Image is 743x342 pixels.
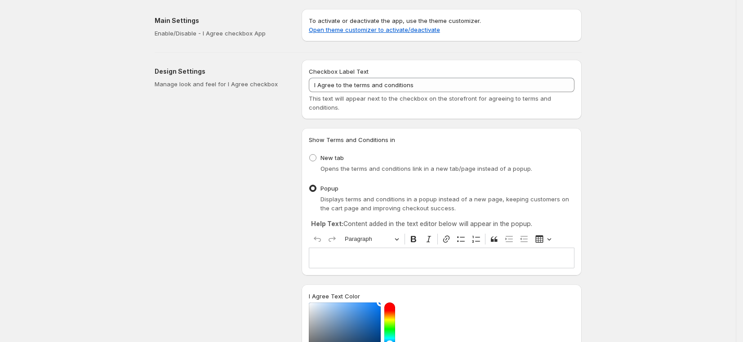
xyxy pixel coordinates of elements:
[309,231,574,248] div: Editor toolbar
[341,232,403,246] button: Paragraph, Heading
[155,16,287,25] h2: Main Settings
[309,68,369,75] span: Checkbox Label Text
[309,248,574,268] div: Editor editing area: main. Press ⌥0 for help.
[309,292,360,301] label: I Agree Text Color
[309,26,440,33] a: Open theme customizer to activate/deactivate
[309,95,551,111] span: This text will appear next to the checkbox on the storefront for agreeing to terms and conditions.
[155,67,287,76] h2: Design Settings
[320,185,338,192] span: Popup
[311,220,343,227] strong: Help Text:
[311,219,572,228] p: Content added in the text editor below will appear in the popup.
[309,136,395,143] span: Show Terms and Conditions in
[320,154,344,161] span: New tab
[345,234,392,244] span: Paragraph
[309,16,574,34] p: To activate or deactivate the app, use the theme customizer.
[155,29,287,38] p: Enable/Disable - I Agree checkbox App
[320,165,532,172] span: Opens the terms and conditions link in a new tab/page instead of a popup.
[155,80,287,89] p: Manage look and feel for I Agree checkbox
[320,195,569,212] span: Displays terms and conditions in a popup instead of a new page, keeping customers on the cart pag...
